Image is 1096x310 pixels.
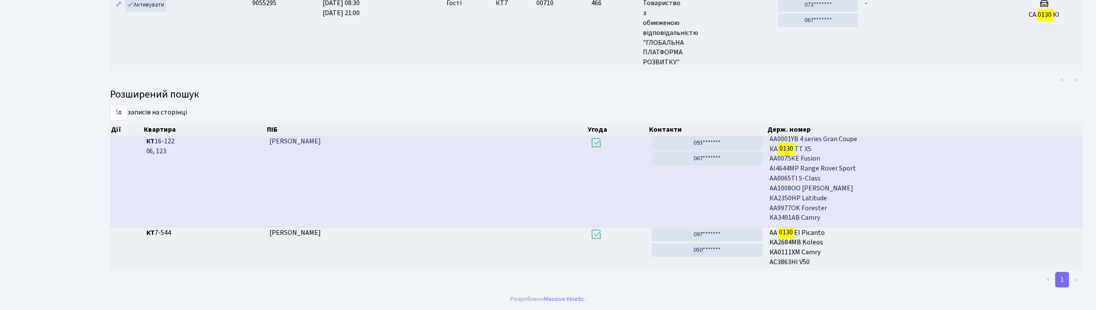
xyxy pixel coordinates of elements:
mark: 0130 [778,226,794,238]
span: АА ЕІ Picanto КА2684МВ Koleos КА0111ХМ Camry АС3863НІ V50 [770,228,1080,267]
span: [PERSON_NAME] [269,136,321,146]
span: AA0001YB 4 series Gran Coupe КА ТТ X5 АА0075КЕ Fusion AI4644MP Range Rover Sport AA0065TI S-Class... [770,136,1080,223]
mark: 0130 [778,142,795,155]
select: записів на сторінці [110,104,127,121]
span: 16-122 06, 123 [146,136,263,156]
th: Угода [587,123,648,136]
label: записів на сторінці [110,104,187,121]
a: Massive Kinetic [544,294,584,304]
th: Дії [110,123,143,136]
b: КТ [146,136,155,146]
th: Контакти [648,123,767,136]
th: Квартира [143,123,266,136]
th: ПІБ [266,123,587,136]
a: 1 [1055,272,1069,288]
mark: 0130 [1037,9,1053,21]
th: Держ. номер [767,123,1083,136]
span: [PERSON_NAME] [269,228,321,237]
b: КТ [146,228,155,237]
div: Розроблено . [510,294,586,304]
h5: СА КІ [1009,11,1080,19]
h4: Розширений пошук [110,89,1083,101]
span: 7-544 [146,228,263,238]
